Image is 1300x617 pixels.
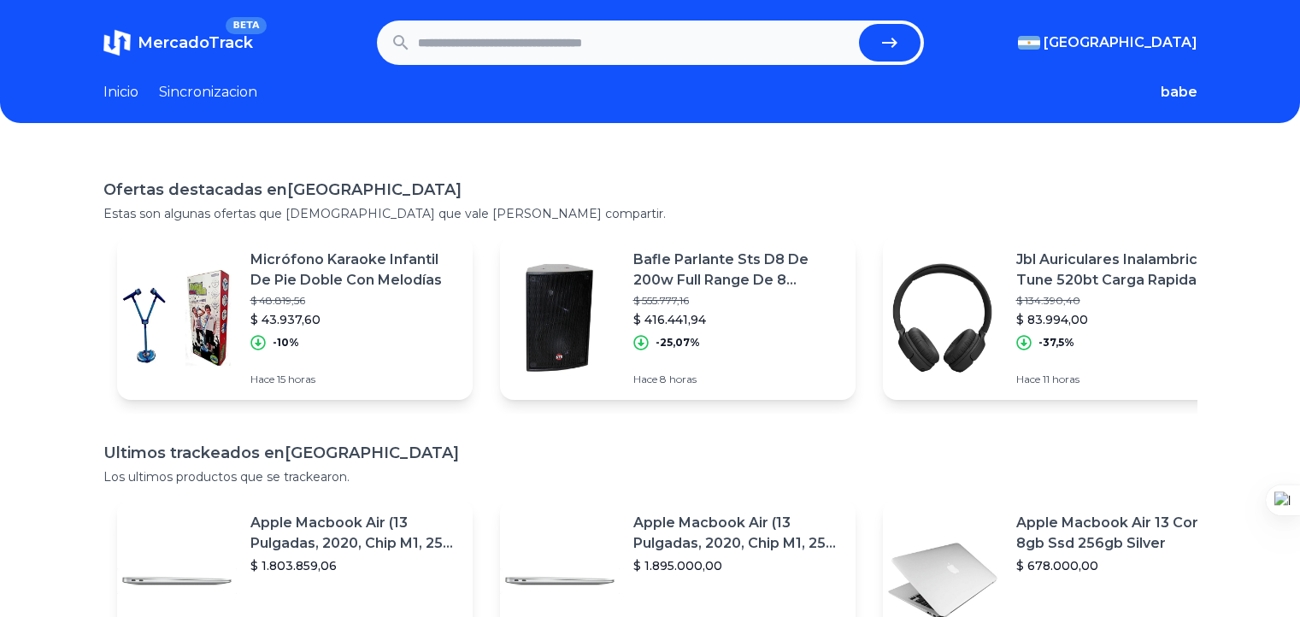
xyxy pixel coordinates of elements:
p: Apple Macbook Air 13 Core I5 8gb Ssd 256gb Silver [1016,513,1225,554]
p: $ 678.000,00 [1016,557,1225,574]
a: MercadoTrackBETA [103,29,253,56]
p: $ 555.777,16 [633,294,842,308]
p: $ 83.994,00 [1016,311,1225,328]
span: BETA [226,17,266,34]
p: Bafle Parlante Sts D8 De 200w Full Range De 8 Pulgadas [633,250,842,291]
img: MercadoTrack [103,29,131,56]
p: $ 43.937,60 [250,311,459,328]
button: [GEOGRAPHIC_DATA] [1018,32,1197,53]
p: -10% [273,336,299,350]
p: -37,5% [1038,336,1074,350]
a: Featured imageJbl Auriculares Inalambricos Tune 520bt Carga Rapida Negro$ 134.390,40$ 83.994,00-3... [883,236,1238,400]
p: $ 134.390,40 [1016,294,1225,308]
p: Apple Macbook Air (13 Pulgadas, 2020, Chip M1, 256 Gb De Ssd, 8 Gb De Ram) - Plata [633,513,842,554]
p: -25,07% [656,336,700,350]
p: $ 1.895.000,00 [633,557,842,574]
a: Featured imageBafle Parlante Sts D8 De 200w Full Range De 8 Pulgadas$ 555.777,16$ 416.441,94-25,0... [500,236,856,400]
span: MercadoTrack [138,33,253,52]
h1: Ultimos trackeados en [GEOGRAPHIC_DATA] [103,441,1197,465]
p: Estas son algunas ofertas que [DEMOGRAPHIC_DATA] que vale [PERSON_NAME] compartir. [103,205,1197,222]
p: Hace 15 horas [250,373,459,386]
img: Featured image [883,258,1003,378]
p: Hace 11 horas [1016,373,1225,386]
span: [GEOGRAPHIC_DATA] [1044,32,1197,53]
p: Jbl Auriculares Inalambricos Tune 520bt Carga Rapida Negro [1016,250,1225,291]
img: Featured image [117,258,237,378]
img: Featured image [500,258,620,378]
img: Argentina [1018,36,1040,50]
p: $ 48.819,56 [250,294,459,308]
p: $ 1.803.859,06 [250,557,459,574]
h1: Ofertas destacadas en [GEOGRAPHIC_DATA] [103,178,1197,202]
p: Micrófono Karaoke Infantil De Pie Doble Con Melodías [250,250,459,291]
a: Featured imageMicrófono Karaoke Infantil De Pie Doble Con Melodías$ 48.819,56$ 43.937,60-10%Hace ... [117,236,473,400]
button: babe [1161,82,1197,103]
p: Los ultimos productos que se trackearon. [103,468,1197,485]
p: $ 416.441,94 [633,311,842,328]
p: Hace 8 horas [633,373,842,386]
a: Sincronizacion [159,82,257,103]
a: Inicio [103,82,138,103]
p: Apple Macbook Air (13 Pulgadas, 2020, Chip M1, 256 Gb De Ssd, 8 Gb De Ram) - Plata [250,513,459,554]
